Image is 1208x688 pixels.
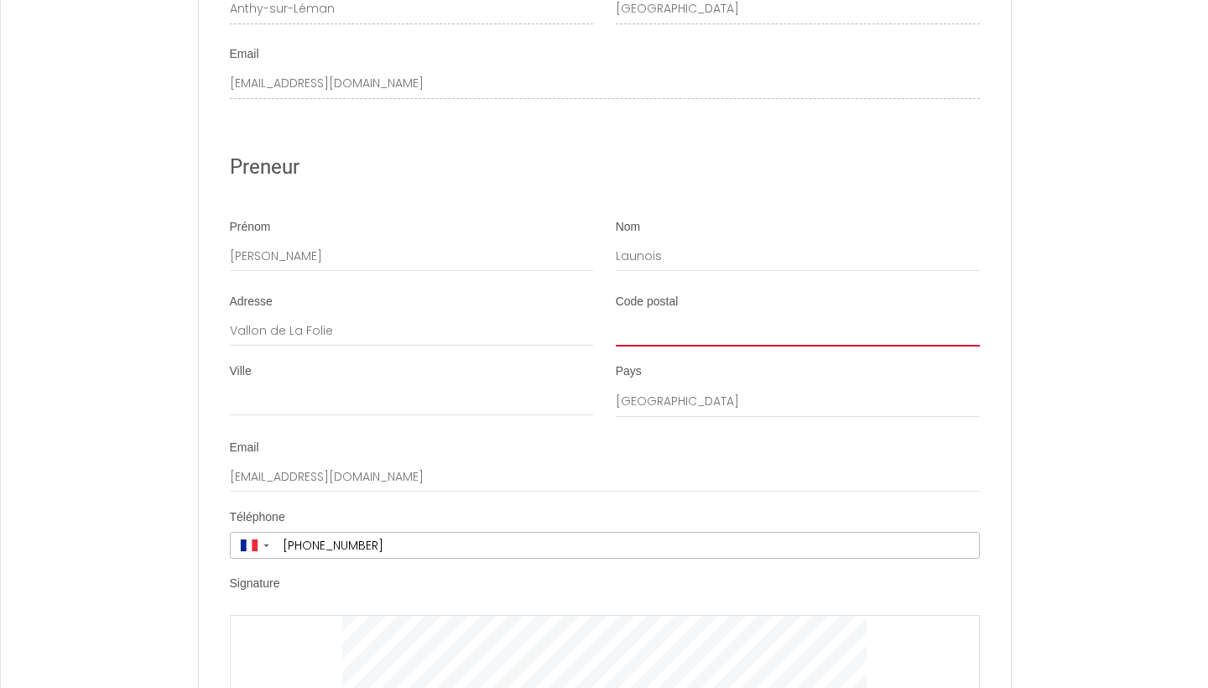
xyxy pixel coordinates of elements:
[616,294,679,310] label: Code postal
[230,509,285,526] label: Téléphone
[616,219,641,236] label: Nom
[230,219,271,236] label: Prénom
[616,363,642,380] label: Pays
[230,440,259,456] label: Email
[230,294,273,310] label: Adresse
[277,533,979,558] input: +33 6 12 34 56 78
[230,363,252,380] label: Ville
[230,151,980,184] h2: Preneur
[230,576,280,592] label: Signature
[262,542,271,549] span: ▼
[230,46,259,63] label: Email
